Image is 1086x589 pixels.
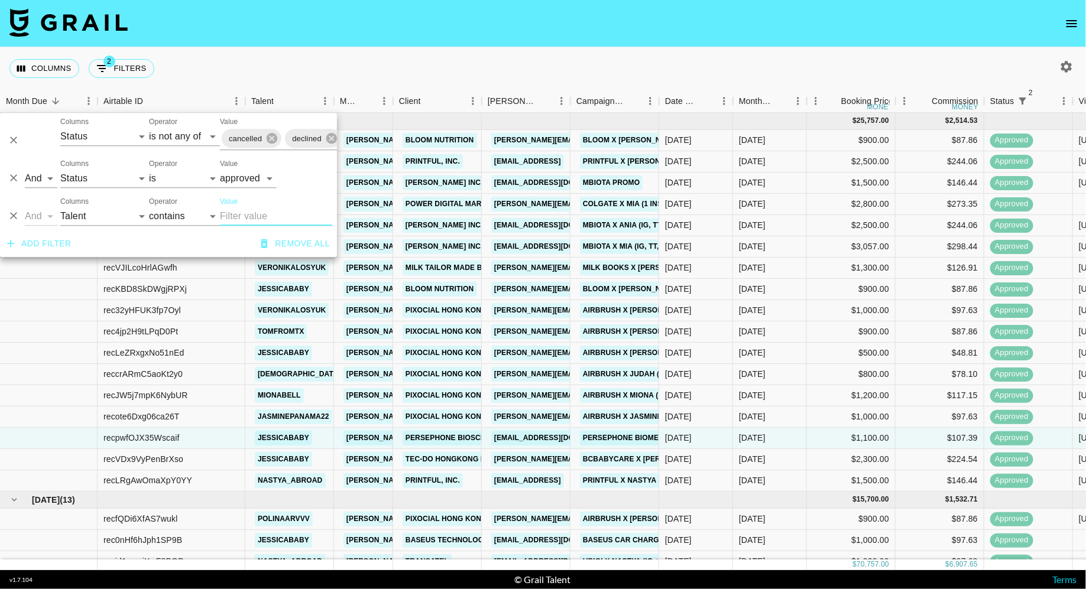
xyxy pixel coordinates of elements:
a: [EMAIL_ADDRESS][DOMAIN_NAME] [491,431,624,445]
div: Client [399,90,421,113]
span: approved [990,390,1033,401]
a: [PERSON_NAME][EMAIL_ADDRESS][PERSON_NAME][DOMAIN_NAME] [491,324,745,339]
div: $126.91 [896,258,984,279]
a: mBIOTA x Mia (IG, TT, 2 Stories) [580,239,704,254]
span: approved [990,241,1033,252]
div: $87.86 [896,130,984,151]
div: recKBD8SkDWgjRPXj [103,283,187,295]
a: [EMAIL_ADDRESS][DOMAIN_NAME] [491,239,624,254]
a: Power Digital Marketing [403,197,512,211]
div: 2 active filters [1014,93,1031,109]
div: 09/09/2025 [665,368,692,380]
a: Bloom x [PERSON_NAME] (IG, TT) 2/2 [580,282,722,297]
a: [PERSON_NAME] Inc. [403,175,486,190]
div: Sep '25 [739,262,766,274]
label: Columns [60,197,89,207]
div: $97.63 [896,551,984,572]
button: Menu [896,92,913,110]
span: approved [990,262,1033,274]
a: [PERSON_NAME][EMAIL_ADDRESS][PERSON_NAME][DOMAIN_NAME] [491,367,745,382]
a: Terms [1052,574,1077,585]
a: Pixocial Hong Kong Limited [403,346,521,360]
span: approved [990,411,1033,422]
a: [PERSON_NAME][EMAIL_ADDRESS][PERSON_NAME][DOMAIN_NAME] [491,388,745,403]
a: Colgate x Mia (1 Instagram Reel, 4 images, 4 months usage right and 45 days access) [580,197,933,211]
div: $1,200.00 [807,385,896,406]
div: recVDx9VyPenBrXso [103,453,183,465]
button: Menu [1055,92,1073,110]
div: $107.39 [896,428,984,449]
span: approved [990,135,1033,146]
a: [PERSON_NAME][EMAIL_ADDRESS][PERSON_NAME][DOMAIN_NAME] [491,197,745,211]
div: $ [852,559,857,570]
a: [PERSON_NAME][EMAIL_ADDRESS][DOMAIN_NAME] [343,346,536,360]
div: rec4jp2H9tLPqD0Pt [103,326,178,337]
span: 2 [1025,87,1037,99]
div: money [867,103,894,110]
a: [PERSON_NAME][EMAIL_ADDRESS][DOMAIN_NAME] [491,282,684,297]
div: $97.63 [896,406,984,428]
span: cancelled [222,132,269,145]
a: nastya_abroad [255,554,326,569]
a: [EMAIL_ADDRESS] [491,473,564,488]
a: mionabell [255,388,304,403]
img: Grail Talent [9,8,128,37]
div: recfQDi6XfAS7wukl [103,513,177,525]
a: Ubigi x Nastya (IG + TT, 3 Stories) [580,554,717,569]
div: Airtable ID [103,90,143,113]
a: [PERSON_NAME][EMAIL_ADDRESS][DOMAIN_NAME] [343,409,536,424]
a: jessicababy [255,533,312,548]
a: [PERSON_NAME][EMAIL_ADDRESS][PERSON_NAME][DOMAIN_NAME] [491,303,745,318]
div: Sep '25 [739,389,766,401]
button: Menu [553,92,570,110]
span: approved [990,326,1033,337]
a: tomfromtx [255,324,307,339]
div: Sep '25 [739,198,766,210]
div: $500.00 [807,343,896,364]
div: Date Created [665,90,699,113]
div: Talent [245,90,334,113]
a: [PERSON_NAME][EMAIL_ADDRESS][DOMAIN_NAME] [343,282,536,297]
div: money [952,103,978,110]
a: [PERSON_NAME][EMAIL_ADDRESS][DOMAIN_NAME] [343,197,536,211]
a: [PERSON_NAME][EMAIL_ADDRESS][DOMAIN_NAME] [343,388,536,403]
a: Printful x [PERSON_NAME] [580,154,691,169]
button: Sort [773,93,789,109]
a: [PERSON_NAME][EMAIL_ADDRESS][PERSON_NAME][DOMAIN_NAME] [491,409,745,424]
div: $1,000.00 [807,406,896,428]
div: Status [984,90,1073,113]
span: approved [990,475,1033,486]
span: declined [285,132,329,145]
div: 09/09/2025 [665,389,692,401]
div: Sep '25 [739,432,766,444]
a: Pixocial Hong Kong Limited [403,512,521,526]
div: 1,532.71 [949,494,978,505]
div: Aug '25 [739,534,766,546]
a: [DEMOGRAPHIC_DATA] [255,367,343,382]
div: Sep '25 [739,304,766,316]
div: 02/09/2025 [665,453,692,465]
span: approved [990,347,1033,359]
div: 70,757.00 [857,559,889,570]
a: jessicababy [255,282,312,297]
div: $244.06 [896,215,984,236]
div: $900.00 [807,279,896,300]
select: Logic operator [25,169,57,188]
div: $2,500.00 [807,215,896,236]
div: $244.06 [896,151,984,173]
a: Pixocial Hong Kong Limited [403,324,521,339]
a: BASEUS TECHNOLOGY (HK) CO. LIMITED [403,533,555,548]
div: $1,500.00 [807,470,896,492]
a: [PERSON_NAME][EMAIL_ADDRESS][DOMAIN_NAME] [343,473,536,488]
a: Pixocial Hong Kong Limited [403,367,521,382]
div: Campaign (Type) [576,90,625,113]
div: Sep '25 [739,177,766,188]
div: recpwfOJX35Wscaif [103,432,180,444]
div: 6,907.65 [949,559,978,570]
div: $ [945,116,949,126]
a: Tec-Do HongKong Limited [403,452,513,467]
div: $1,100.00 [807,428,896,449]
div: $117.15 [896,385,984,406]
button: Sort [143,93,160,109]
div: $2,500.00 [807,151,896,173]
